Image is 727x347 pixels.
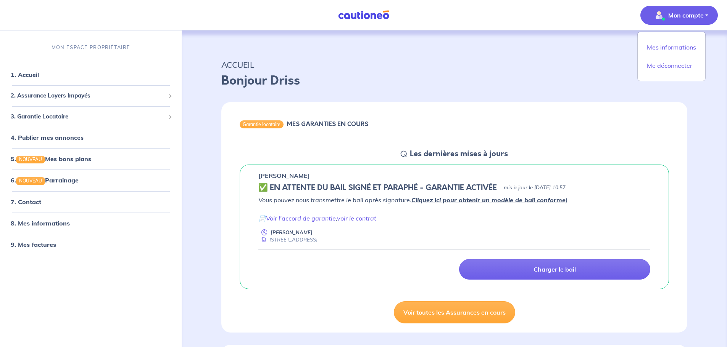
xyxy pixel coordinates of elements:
h5: ✅️️️ EN ATTENTE DU BAIL SIGNÉ ET PARAPHÉ - GARANTIE ACTIVÉE [258,183,497,192]
em: 📄 , [258,214,376,222]
p: Bonjour Driss [221,72,687,90]
img: logo_orange.svg [12,12,18,18]
a: Charger le bail [459,259,650,280]
div: v 4.0.25 [21,12,37,18]
div: 2. Assurance Loyers Impayés [3,88,179,103]
a: Voir l'accord de garantie [266,214,336,222]
div: 8. Mes informations [3,216,179,231]
a: Cliquez ici pour obtenir un modèle de bail conforme [411,196,566,204]
p: [PERSON_NAME] [258,171,310,180]
p: [PERSON_NAME] [271,229,313,236]
img: tab_keywords_by_traffic_grey.svg [87,44,93,50]
span: 3. Garantie Locataire [11,112,165,121]
div: 1. Accueil [3,67,179,82]
button: illu_account_valid_menu.svgMon compte [640,6,718,25]
h6: MES GARANTIES EN COURS [287,120,368,128]
a: Mes informations [641,41,702,53]
p: Charger le bail [534,265,576,273]
p: - mis à jour le [DATE] 10:57 [500,184,566,192]
div: Domaine [39,45,59,50]
h5: Les dernières mises à jours [410,149,508,158]
span: 2. Assurance Loyers Impayés [11,91,165,100]
a: 6.NOUVEAUParrainage [11,176,79,184]
div: 9. Mes factures [3,237,179,252]
a: Voir toutes les Assurances en cours [394,301,515,323]
div: [STREET_ADDRESS] [258,236,318,243]
a: 7. Contact [11,198,41,206]
a: 4. Publier mes annonces [11,134,84,141]
div: 4. Publier mes annonces [3,130,179,145]
a: 1. Accueil [11,71,39,78]
div: 3. Garantie Locataire [3,109,179,124]
div: 5.NOUVEAUMes bons plans [3,151,179,166]
div: state: CONTRACT-SIGNED, Context: IN-LANDLORD,IS-GL-CAUTION-IN-LANDLORD [258,183,650,192]
a: voir le contrat [337,214,376,222]
img: tab_domain_overview_orange.svg [31,44,37,50]
em: Vous pouvez nous transmettre le bail après signature. ) [258,196,567,204]
div: 7. Contact [3,194,179,209]
p: ACCUEIL [221,58,687,72]
a: Me déconnecter [641,59,702,72]
a: 9. Mes factures [11,241,56,248]
img: website_grey.svg [12,20,18,26]
div: Mots-clés [95,45,117,50]
div: Garantie locataire [240,120,284,128]
div: illu_account_valid_menu.svgMon compte [637,32,706,81]
p: Mon compte [668,11,704,20]
div: 6.NOUVEAUParrainage [3,173,179,188]
p: MON ESPACE PROPRIÉTAIRE [52,44,130,51]
a: 5.NOUVEAUMes bons plans [11,155,91,163]
img: Cautioneo [335,10,392,20]
div: Domaine: [DOMAIN_NAME] [20,20,86,26]
a: 8. Mes informations [11,219,70,227]
img: illu_account_valid_menu.svg [653,9,665,21]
